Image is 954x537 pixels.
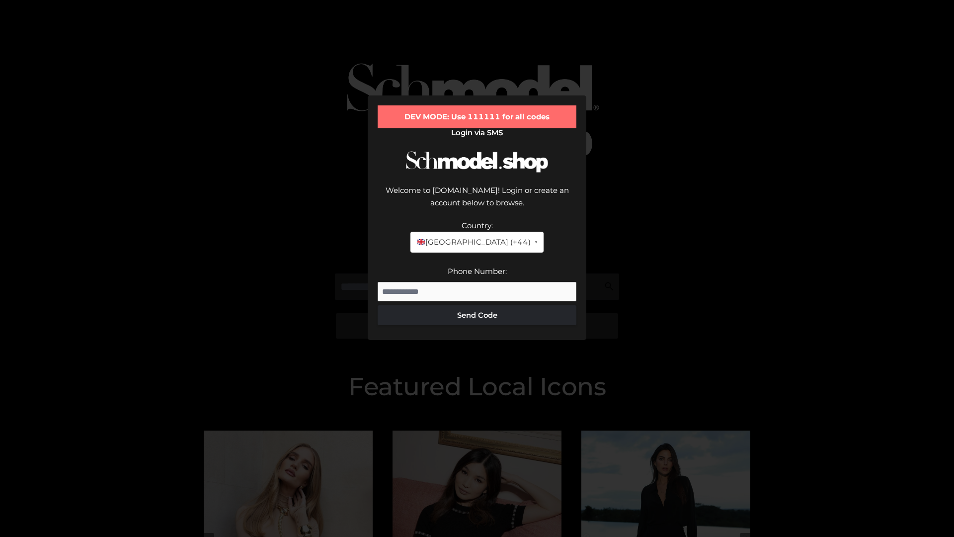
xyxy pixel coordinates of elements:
div: Welcome to [DOMAIN_NAME]! Login or create an account below to browse. [378,184,576,219]
button: Send Code [378,305,576,325]
h2: Login via SMS [378,128,576,137]
label: Phone Number: [448,267,507,276]
label: Country: [462,221,493,230]
img: Schmodel Logo [402,142,552,181]
div: DEV MODE: Use 111111 for all codes [378,105,576,128]
span: [GEOGRAPHIC_DATA] (+44) [416,236,530,249]
img: 🇬🇧 [417,238,425,246]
